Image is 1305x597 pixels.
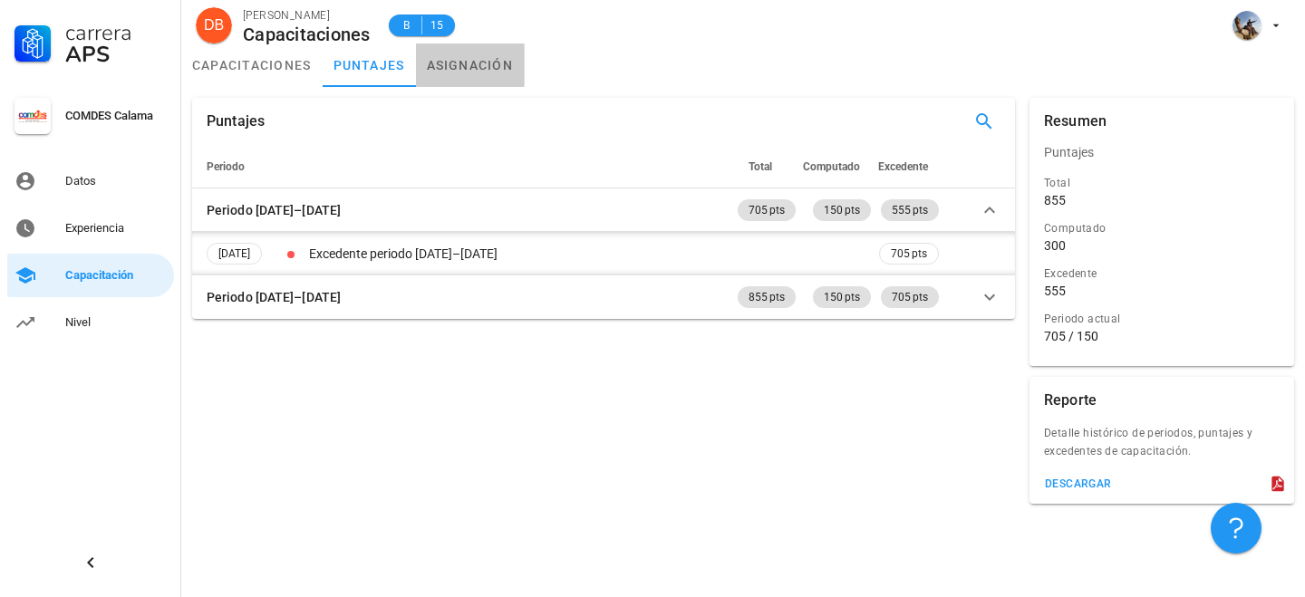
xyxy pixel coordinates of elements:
[323,43,416,87] a: puntajes
[1029,424,1294,471] div: Detalle histórico de periodos, puntajes y excedentes de capacitación.
[65,268,167,283] div: Capacitación
[65,109,167,123] div: COMDES Calama
[1029,130,1294,174] div: Puntajes
[207,98,265,145] div: Puntajes
[305,232,875,275] td: Excedente periodo [DATE]–[DATE]
[875,145,942,188] th: Excedente
[243,24,371,44] div: Capacitaciones
[803,160,860,173] span: Computado
[207,160,245,173] span: Periodo
[207,200,341,220] div: Periodo [DATE]–[DATE]
[749,286,785,308] span: 855 pts
[400,16,414,34] span: B
[1044,98,1107,145] div: Resumen
[1044,192,1066,208] div: 855
[878,160,928,173] span: Excedente
[243,6,371,24] div: [PERSON_NAME]
[749,160,772,173] span: Total
[749,199,785,221] span: 705 pts
[1044,219,1280,237] div: Computado
[7,207,174,250] a: Experiencia
[181,43,323,87] a: capacitaciones
[7,301,174,344] a: Nivel
[196,7,232,43] div: avatar
[207,287,341,307] div: Periodo [DATE]–[DATE]
[799,145,875,188] th: Computado
[1044,237,1066,254] div: 300
[1044,265,1280,283] div: Excedente
[734,145,799,188] th: Total
[1044,310,1280,328] div: Periodo actual
[218,244,250,264] span: [DATE]
[65,315,167,330] div: Nivel
[65,43,167,65] div: APS
[65,22,167,43] div: Carrera
[891,244,927,264] span: 705 pts
[204,7,224,43] span: DB
[430,16,444,34] span: 15
[1044,328,1280,344] div: 705 / 150
[1044,477,1112,490] div: descargar
[892,286,928,308] span: 705 pts
[1037,471,1119,496] button: descargar
[824,199,860,221] span: 150 pts
[7,254,174,297] a: Capacitación
[824,286,860,308] span: 150 pts
[65,221,167,236] div: Experiencia
[7,159,174,203] a: Datos
[192,145,734,188] th: Periodo
[1044,377,1097,424] div: Reporte
[1044,283,1066,299] div: 555
[892,199,928,221] span: 555 pts
[416,43,525,87] a: asignación
[1232,11,1261,40] div: avatar
[65,174,167,188] div: Datos
[1044,174,1280,192] div: Total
